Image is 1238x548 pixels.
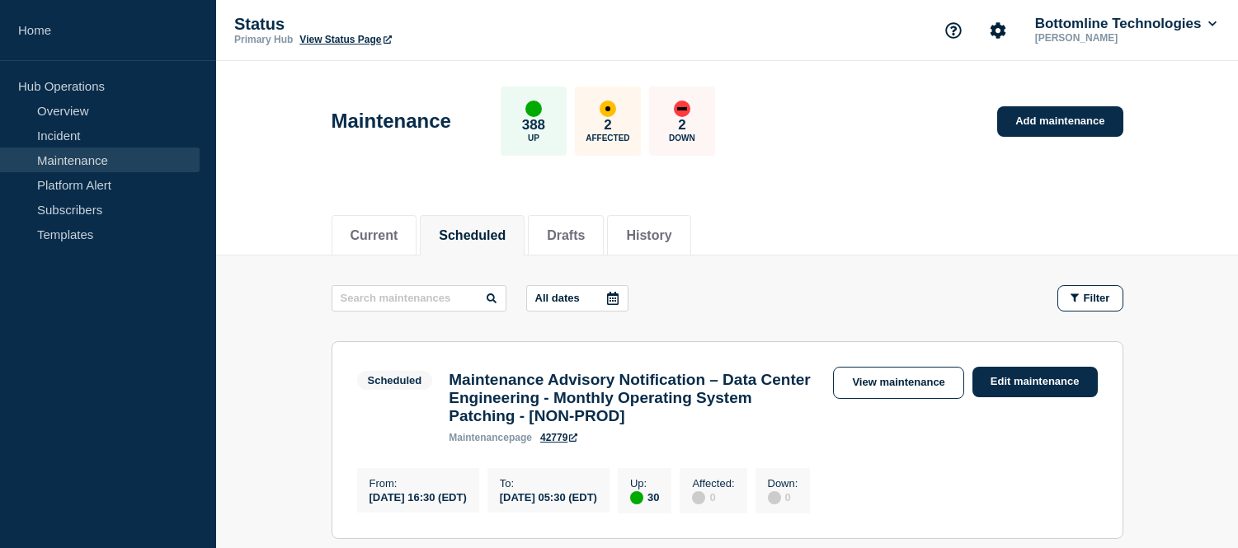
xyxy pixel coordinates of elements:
p: 2 [678,117,685,133]
p: Down : [768,477,798,489]
h3: Maintenance Advisory Notification – Data Center Engineering - Monthly Operating System Patching -... [449,371,817,425]
button: Account settings [981,13,1015,48]
p: 2 [604,117,611,133]
button: Drafts [547,228,585,243]
p: 388 [522,117,545,133]
p: Affected [586,133,629,143]
p: page [449,432,532,443]
button: Filter [1057,285,1123,311]
div: disabled [768,491,781,504]
input: Search maintenances [332,285,506,311]
span: maintenance [449,432,509,443]
p: Up : [630,477,659,489]
button: History [626,228,671,243]
div: [DATE] 16:30 (EDT) [370,489,467,504]
div: 30 [630,489,659,504]
span: Filter [1084,292,1110,304]
div: 0 [692,489,734,504]
p: [PERSON_NAME] [1032,32,1203,44]
a: Add maintenance [997,106,1123,137]
p: Status [234,15,564,34]
button: Current [351,228,398,243]
button: All dates [526,285,628,311]
p: To : [500,477,597,489]
button: Scheduled [439,228,506,243]
a: View maintenance [833,367,963,399]
button: Support [936,13,971,48]
div: up [630,491,643,504]
p: Primary Hub [234,34,293,45]
a: 42779 [540,432,577,443]
div: Scheduled [368,374,422,386]
p: From : [370,477,467,489]
div: down [674,101,690,117]
p: Affected : [692,477,734,489]
p: All dates [535,292,580,304]
div: disabled [692,491,705,504]
button: Bottomline Technologies [1032,16,1220,32]
div: 0 [768,489,798,504]
p: Down [669,133,695,143]
a: View Status Page [299,34,391,45]
a: Edit maintenance [972,367,1098,397]
h1: Maintenance [332,110,451,133]
div: affected [600,101,616,117]
p: Up [528,133,539,143]
div: up [525,101,542,117]
div: [DATE] 05:30 (EDT) [500,489,597,504]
